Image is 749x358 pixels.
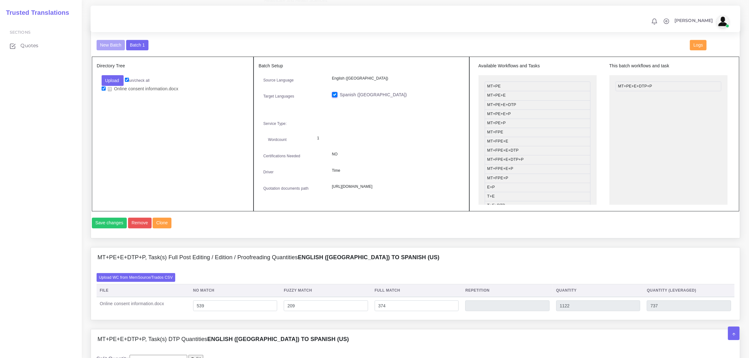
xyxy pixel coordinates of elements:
[97,284,190,297] th: File
[263,121,287,126] label: Service Type:
[674,18,713,23] span: [PERSON_NAME]
[553,284,644,297] th: Quantity
[485,137,590,146] li: MT+FPE+E
[5,39,77,52] a: Quotes
[207,336,349,342] b: English ([GEOGRAPHIC_DATA]) TO Spanish (US)
[268,137,287,143] label: Wordcount
[485,146,590,155] li: MT+FPE+E+DTP
[263,93,294,99] label: Target Languages
[97,273,176,282] label: Upload WC from MemSource/Trados CSV
[98,336,349,343] h4: MT+PE+E+DTP+P, Task(s) DTP Quantities
[671,15,731,28] a: [PERSON_NAME]avatar
[97,42,125,47] a: New Batch
[91,248,740,268] div: MT+PE+E+DTP+P, Task(s) Full Post Editing / Edition / Proofreading QuantitiesEnglish ([GEOGRAPHIC_...
[485,155,590,165] li: MT+FPE+E+DTP+P
[690,40,707,51] button: Logs
[317,135,455,142] p: 1
[332,75,460,82] p: English ([GEOGRAPHIC_DATA])
[478,63,597,69] h5: Available Workflows and Tasks
[485,201,590,210] li: T+E+DTP
[485,81,590,91] li: MT+PE
[2,9,69,16] h2: Trusted Translations
[125,78,129,82] input: un/check all
[128,218,153,228] a: Remove
[98,254,439,261] h4: MT+PE+E+DTP+P, Task(s) Full Post Editing / Edition / Proofreading Quantities
[91,268,740,320] div: MT+PE+E+DTP+P, Task(s) Full Post Editing / Edition / Proofreading QuantitiesEnglish ([GEOGRAPHIC_...
[263,186,309,191] label: Quotation documents path
[153,218,171,228] button: Clone
[2,8,69,18] a: Trusted Translations
[332,151,460,158] p: NO
[281,284,372,297] th: Fuzzy Match
[485,91,590,100] li: MT+PE+E
[485,183,590,192] li: E+P
[91,329,740,350] div: MT+PE+E+DTP+P, Task(s) DTP QuantitiesEnglish ([GEOGRAPHIC_DATA]) TO Spanish (US)
[485,100,590,110] li: MT+PE+E+DTP
[259,63,464,69] h5: Batch Setup
[485,192,590,201] li: T+E
[644,284,735,297] th: Quantity (Leveraged)
[371,284,462,297] th: Full Match
[609,63,728,69] h5: This batch workflows and task
[340,92,407,98] label: Spanish ([GEOGRAPHIC_DATA])
[10,30,31,35] span: Sections
[332,167,460,174] p: Time
[485,174,590,183] li: MT+FPE+P
[20,42,38,49] span: Quotes
[263,169,274,175] label: Driver
[153,218,172,228] a: Clone
[97,40,125,51] button: New Batch
[190,284,281,297] th: No Match
[125,78,149,83] label: un/check all
[332,183,460,190] p: [URL][DOMAIN_NAME]
[106,86,181,92] a: Online consent information.docx
[616,81,721,91] li: MT+PE+E+DTP+P
[97,63,249,69] h5: Directory Tree
[263,153,300,159] label: Certifications Needed
[485,164,590,174] li: MT+FPE+E+P
[298,254,439,260] b: English ([GEOGRAPHIC_DATA]) TO Spanish (US)
[128,218,152,228] button: Remove
[126,40,148,51] button: Batch 1
[462,284,553,297] th: Repetition
[485,128,590,137] li: MT+FPE
[102,75,124,86] button: Upload
[694,42,703,48] span: Logs
[717,15,729,28] img: avatar
[92,218,127,228] button: Save changes
[485,119,590,128] li: MT+PE+P
[97,297,190,315] td: Online consent information.docx
[126,42,148,47] a: Batch 1
[485,109,590,119] li: MT+PE+E+P
[263,77,294,83] label: Source Language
